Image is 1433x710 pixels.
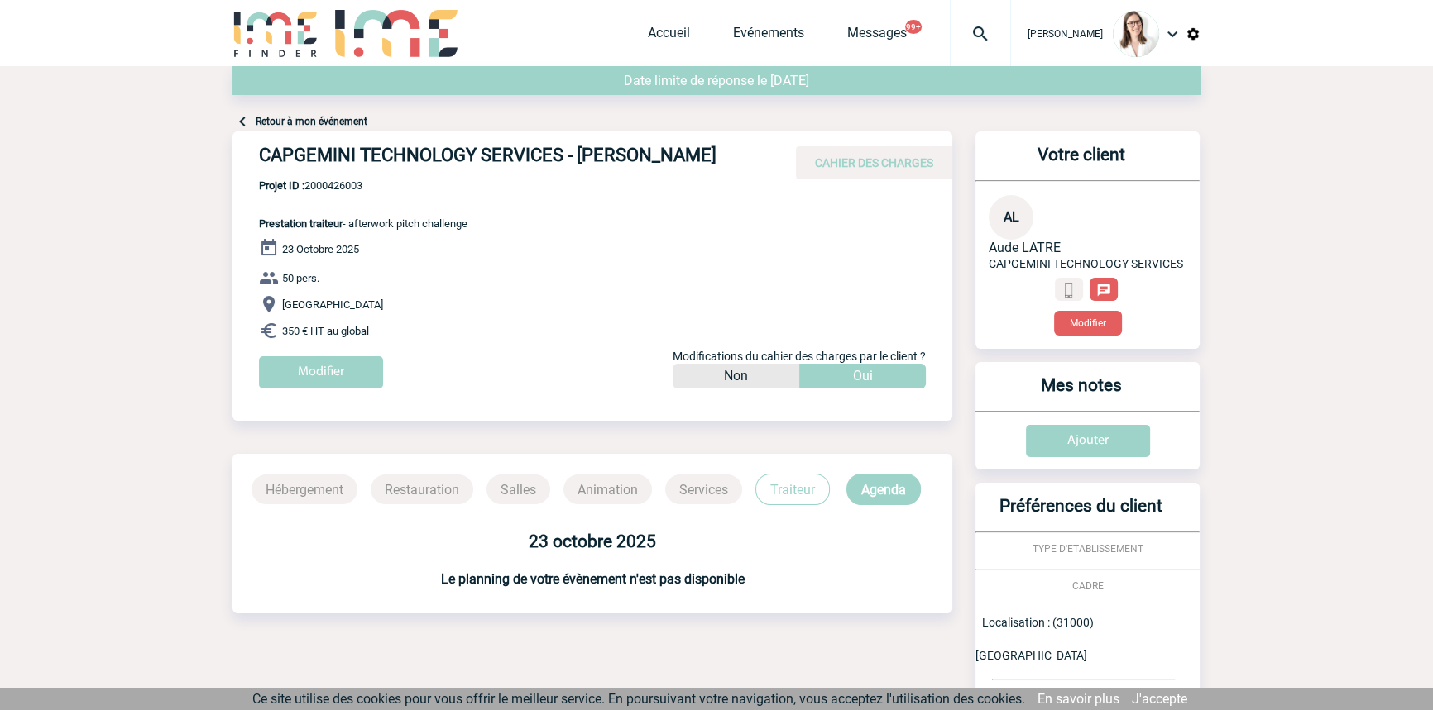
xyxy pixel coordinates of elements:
span: Modifications du cahier des charges par le client ? [673,350,926,363]
span: 350 € HT au global [282,325,369,337]
b: 23 octobre 2025 [529,531,656,551]
a: Retour à mon événement [256,116,367,127]
span: 50 pers. [282,272,319,284]
p: Non [724,364,748,388]
a: J'accepte [1132,691,1187,707]
h3: Mes notes [982,375,1180,411]
h3: Votre client [982,145,1180,180]
h3: Le planning de votre évènement n'est pas disponible [232,571,952,587]
button: Modifier [1054,311,1122,336]
p: Restauration [371,474,473,504]
span: AL [1004,209,1019,225]
a: Messages [847,25,907,48]
span: [PERSON_NAME] [1028,28,1103,40]
span: Localisation : (31000) [GEOGRAPHIC_DATA] [975,616,1094,662]
span: Prestation traiteur [259,217,343,230]
img: portable.png [1062,283,1076,298]
span: Date limite de réponse le [DATE] [624,73,809,88]
img: 122719-0.jpg [1113,11,1159,57]
p: Salles [486,474,550,504]
input: Modifier [259,356,383,388]
span: TYPE D'ETABLISSEMENT [1033,543,1143,555]
a: Evénements [733,25,804,48]
p: Oui [853,364,873,388]
a: Accueil [648,25,690,48]
span: [GEOGRAPHIC_DATA] [282,298,383,311]
span: 2000426003 [259,179,467,192]
p: Traiteur [755,474,830,505]
span: - afterwork pitch challenge [259,217,467,230]
input: Ajouter [1026,425,1150,457]
button: 99+ [905,20,922,34]
span: CAPGEMINI TECHNOLOGY SERVICES [989,257,1183,270]
img: IME-Finder [232,10,319,57]
img: chat-24-px-w.png [1096,283,1111,298]
p: Hébergement [252,474,357,504]
b: Projet ID : [259,179,304,192]
span: Ce site utilise des cookies pour vous offrir le meilleur service. En poursuivant votre navigation... [252,691,1025,707]
span: CAHIER DES CHARGES [815,156,933,169]
p: Agenda [846,474,921,505]
p: Animation [563,474,652,504]
span: 23 Octobre 2025 [282,243,359,255]
h4: CAPGEMINI TECHNOLOGY SERVICES - [PERSON_NAME] [259,145,755,173]
span: CADRE [1072,580,1104,592]
span: Aude LATRE [989,240,1061,255]
a: En savoir plus [1038,691,1119,707]
h3: Préférences du client [982,496,1180,531]
p: Services [665,474,742,504]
